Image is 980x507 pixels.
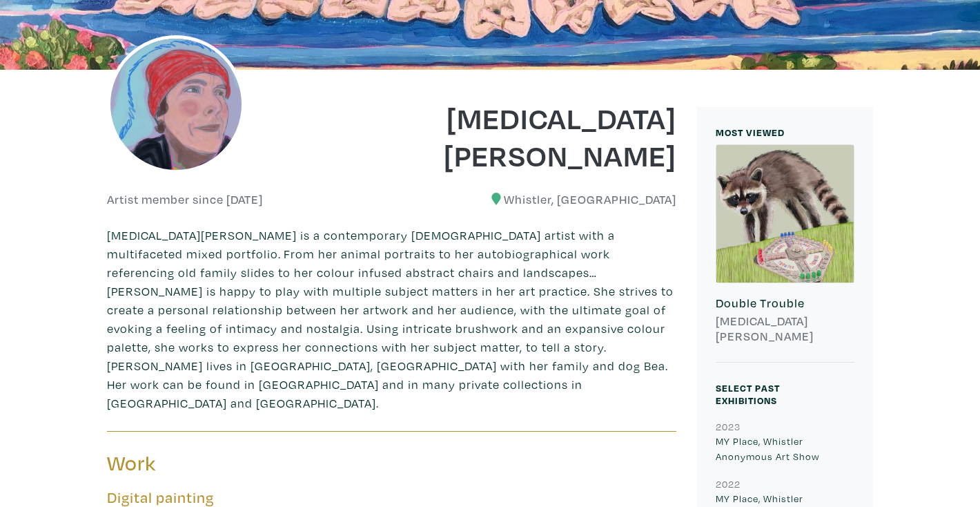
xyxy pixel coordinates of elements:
[402,99,677,173] h1: [MEDICAL_DATA][PERSON_NAME]
[716,434,854,463] p: MY Place, Whistler Anonymous Art Show
[716,420,741,433] small: 2023
[107,488,676,507] h5: Digital painting
[107,192,263,207] h6: Artist member since [DATE]
[402,192,677,207] h6: Whistler, [GEOGRAPHIC_DATA]
[107,450,382,477] h3: Work
[107,35,245,173] img: phpThumb.php
[716,296,854,311] h6: Double Trouble
[716,314,854,343] h6: [MEDICAL_DATA][PERSON_NAME]
[716,126,785,139] small: MOST VIEWED
[716,477,741,490] small: 2022
[107,226,676,412] p: [MEDICAL_DATA][PERSON_NAME] is a contemporary [DEMOGRAPHIC_DATA] artist with a multifaceted mixed...
[716,381,780,407] small: Select Past Exhibitions
[716,144,854,363] a: Double Trouble [MEDICAL_DATA][PERSON_NAME]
